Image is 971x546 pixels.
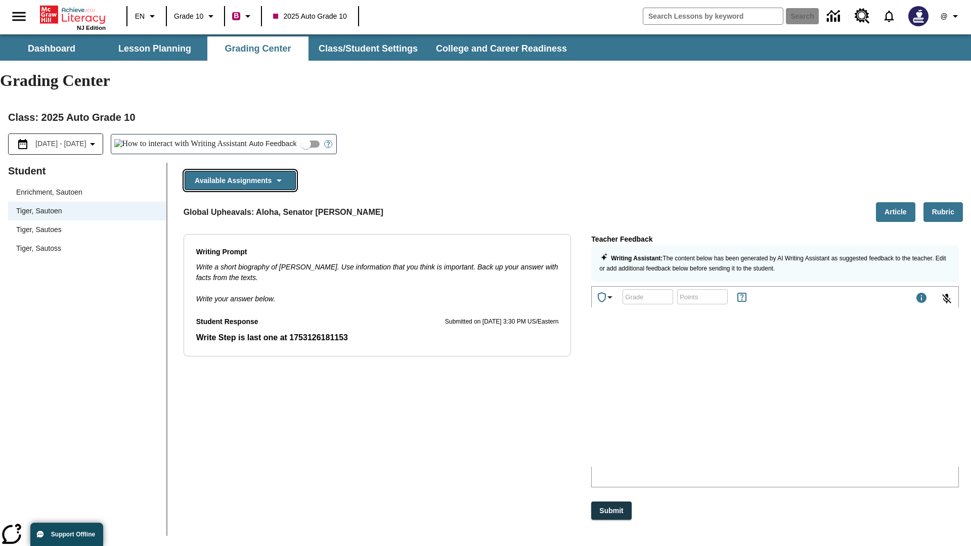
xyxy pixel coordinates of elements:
[902,3,935,29] button: Select a new avatar
[935,287,959,311] button: Click to activate and allow voice recognition
[915,292,928,306] div: Maximum 1000 characters Press Escape to exit toolbar and use left and right arrow keys to access ...
[196,262,559,283] p: Write a short biography of [PERSON_NAME]. Use information that you think is important. Back up yo...
[8,109,963,125] h2: Class : 2025 Auto Grade 10
[8,220,166,239] div: Tiger, Sautoes
[876,3,902,29] a: Notifications
[51,531,95,538] span: Support Offline
[623,289,673,304] div: Grade: Letters, numbers, %, + and - are allowed.
[677,283,728,310] input: Points: Must be equal to or less than 25.
[935,7,967,25] button: Profile/Settings
[30,523,103,546] button: Support Offline
[908,6,929,26] img: Avatar
[591,502,631,520] button: Submit
[13,138,99,150] button: Select the date range menu item
[849,3,876,30] a: Resource Center, Will open in new tab
[196,316,258,328] p: Student Response
[35,139,86,149] span: [DATE] - [DATE]
[4,43,148,53] p: None
[1,36,102,61] button: Dashboard
[8,239,166,258] div: Tiger, Sautoss
[196,332,559,344] p: Write Step is last one at 1753126181153
[114,139,247,149] img: How to interact with Writing Assistant
[311,36,426,61] button: Class/Student Settings
[249,139,296,149] span: Auto Feedback
[643,8,783,24] input: search field
[228,7,258,25] button: Boost Class color is violet red. Change class color
[940,11,947,22] span: @
[170,7,221,25] button: Grade: Grade 10, Select a grade
[130,7,163,25] button: Language: EN, Select a language
[273,11,346,22] span: 2025 Auto Grade 10
[40,5,106,25] a: Home
[4,8,148,204] body: Type your response here.
[16,224,158,235] span: Tiger, Sautoes
[135,11,145,22] span: EN
[104,36,205,61] button: Lesson Planning
[599,253,951,274] p: The content below has been generated by AI Writing Assistant as suggested feedback to the teacher...
[732,287,752,307] button: Rules for Earning Points and Achievements, Will open in new tab
[207,36,308,61] button: Grading Center
[623,283,673,310] input: Grade: Letters, numbers, %, + and - are allowed.
[677,289,728,304] div: Points: Must be equal to or less than 25.
[876,202,915,222] button: Article, Will open in new tab
[8,202,166,220] div: Tiger, Sautoen
[16,243,158,254] span: Tiger, Sautoss
[428,36,575,61] button: College and Career Readiness
[184,206,383,218] p: Global Upheavals: Aloha, Senator [PERSON_NAME]
[86,138,99,150] svg: Collapse Date Range Filter
[445,317,559,327] p: Submitted on [DATE] 3:30 PM US/Eastern
[16,206,158,216] span: Tiger, Sautoen
[185,171,296,191] button: Available Assignments
[923,202,963,222] button: Rubric, Will open in new tab
[8,163,166,179] p: Student
[174,11,203,22] span: Grade 10
[611,255,663,262] strong: Writing Assistant :
[592,287,620,307] button: Achievements
[234,10,239,22] span: B
[77,25,106,31] span: NJ Edition
[320,134,336,154] button: Open Help for Writing Assistant
[8,183,166,202] div: Enrichment, Sautoen
[196,283,559,304] p: Write your answer below.
[4,8,148,35] p: Thank you for submitting your answer. Here are things that are working and some suggestions for i...
[196,247,559,258] p: Writing Prompt
[4,2,34,31] button: Open side menu
[821,3,849,30] a: Data Center
[40,4,106,31] div: Home
[196,332,559,344] p: Student Response
[4,61,148,88] p: The student's response does not demonstrate any strengths as it lacks relevant content.
[16,187,158,198] span: Enrichment, Sautoen
[591,234,959,245] p: Teacher Feedback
